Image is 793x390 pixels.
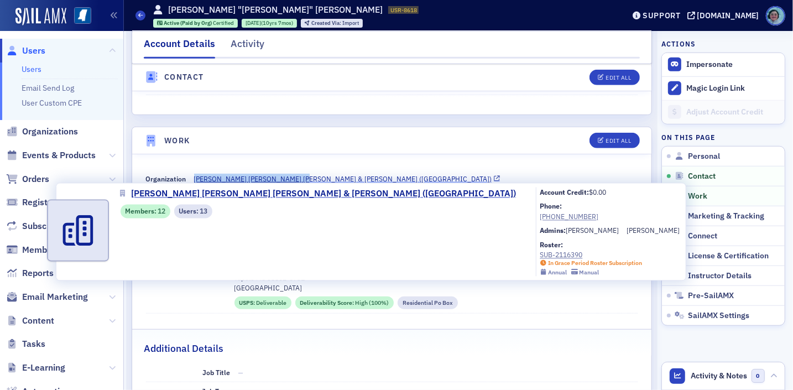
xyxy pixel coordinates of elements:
[311,19,342,27] span: Created Via :
[300,299,356,308] span: Deliverability Score :
[74,7,91,24] img: SailAMX
[627,226,680,236] div: [PERSON_NAME]
[144,341,223,356] h2: Additional Details
[688,251,769,261] span: License & Certification
[6,315,54,327] a: Content
[6,267,54,279] a: Reports
[22,64,41,74] a: Users
[661,39,696,49] h4: Actions
[589,70,639,85] button: Edit All
[686,60,733,70] button: Impersonate
[66,7,91,26] a: View Homepage
[146,174,186,183] span: Organization
[752,369,765,383] span: 0
[213,19,234,27] span: Certified
[688,171,716,181] span: Contact
[688,211,764,221] span: Marketing & Tracking
[22,220,77,232] span: Subscriptions
[164,135,190,147] h4: Work
[643,11,681,20] div: Support
[661,132,785,142] h4: On this page
[22,291,88,303] span: Email Marketing
[311,20,359,27] div: Import
[566,226,619,236] a: [PERSON_NAME]
[6,126,78,138] a: Organizations
[548,260,642,267] div: In Grace Period Roster Subscription
[6,149,96,162] a: Events & Products
[22,196,76,209] span: Registrations
[6,362,65,374] a: E-Learning
[390,6,417,14] span: USR-8618
[540,188,589,196] b: Account Credit:
[238,368,244,377] span: —
[688,191,707,201] span: Work
[6,220,77,232] a: Subscriptions
[688,231,717,241] span: Connect
[153,19,238,28] div: Active (Paid by Org): Active (Paid by Org): Certified
[589,133,639,148] button: Edit All
[234,297,291,309] div: USPS: Deliverable
[6,244,76,256] a: Memberships
[295,297,394,309] div: Deliverability Score: High (100%)
[231,37,264,57] div: Activity
[120,187,524,200] a: [PERSON_NAME] [PERSON_NAME] [PERSON_NAME] & [PERSON_NAME] ([GEOGRAPHIC_DATA])
[22,173,49,185] span: Orders
[606,75,631,81] div: Edit All
[606,138,631,144] div: Edit All
[686,107,779,117] div: Adjust Account Credit
[22,98,82,108] a: User Custom CPE
[22,83,74,93] a: Email Send Log
[242,19,297,28] div: 2015-01-01 00:00:00
[540,211,680,221] a: [PHONE_NUMBER]
[168,4,383,16] h1: [PERSON_NAME] "[PERSON_NAME]" [PERSON_NAME]
[686,84,779,93] div: Magic Login Link
[540,249,642,259] a: SUB-2116390
[179,206,200,216] span: Users :
[6,45,45,57] a: Users
[131,187,516,200] span: [PERSON_NAME] [PERSON_NAME] [PERSON_NAME] & [PERSON_NAME] ([GEOGRAPHIC_DATA])
[246,19,293,27] div: (10yrs 7mos)
[662,100,785,124] a: Adjust Account Credit
[540,226,566,235] b: Admins:
[164,71,204,83] h4: Contact
[22,338,45,350] span: Tasks
[164,19,213,27] span: Active (Paid by Org)
[239,299,256,308] span: USPS :
[22,149,96,162] span: Events & Products
[662,76,785,100] button: Magic Login Link
[540,240,563,249] b: Roster:
[246,19,261,27] span: [DATE]
[766,6,785,25] span: Profile
[687,12,763,19] button: [DOMAIN_NAME]
[688,152,720,162] span: Personal
[22,45,45,57] span: Users
[22,267,54,279] span: Reports
[688,311,749,321] span: SailAMX Settings
[194,174,492,184] span: Franks Franks Wilemon & Hagood (Tupelo)
[120,204,170,218] div: Members: 12
[579,269,599,276] div: Manual
[697,11,759,20] div: [DOMAIN_NAME]
[22,362,65,374] span: E-Learning
[15,8,66,25] img: SailAMX
[6,291,88,303] a: Email Marketing
[398,297,458,309] div: Residential Po Box
[691,370,748,382] span: Activity & Notes
[22,315,54,327] span: Content
[144,37,215,59] div: Account Details
[194,174,500,184] a: [PERSON_NAME] [PERSON_NAME] [PERSON_NAME] & [PERSON_NAME] ([GEOGRAPHIC_DATA])
[548,269,567,276] div: Annual
[22,244,76,256] span: Memberships
[203,368,231,377] span: Job Title
[589,188,606,196] span: $0.00
[6,173,49,185] a: Orders
[688,271,752,281] span: Instructor Details
[234,283,638,293] p: [GEOGRAPHIC_DATA]
[6,196,76,209] a: Registrations
[6,338,45,350] a: Tasks
[157,19,234,27] a: Active (Paid by Org) Certified
[688,291,734,301] span: Pre-SailAMX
